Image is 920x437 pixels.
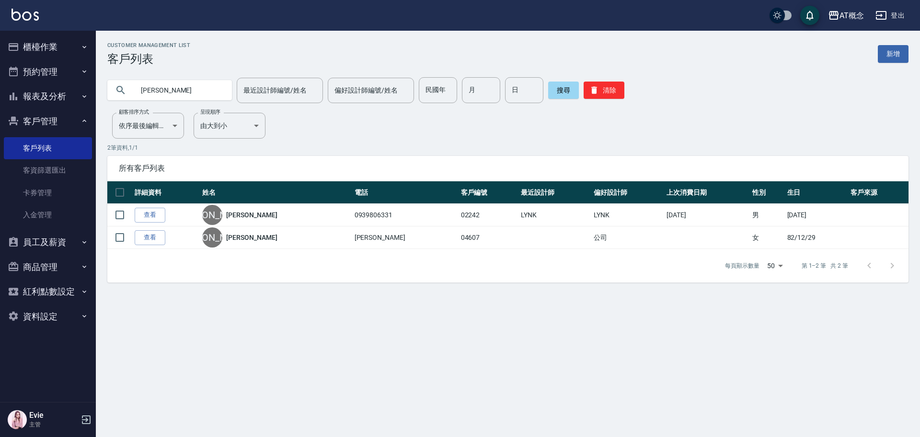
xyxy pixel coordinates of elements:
td: [DATE] [664,204,750,226]
h2: Customer Management List [107,42,190,48]
a: 查看 [135,208,165,223]
a: 客資篩選匯出 [4,159,92,181]
button: 搜尋 [548,82,579,99]
td: 公司 [591,226,664,249]
a: 查看 [135,230,165,245]
td: LYNK [591,204,664,226]
div: [PERSON_NAME] [202,227,222,248]
th: 最近設計師 [518,181,591,204]
th: 偏好設計師 [591,181,664,204]
td: 女 [750,226,784,249]
button: 商品管理 [4,255,92,280]
img: Person [8,410,27,429]
th: 性別 [750,181,784,204]
td: 04607 [459,226,519,249]
label: 顧客排序方式 [119,108,149,116]
div: [PERSON_NAME] [202,205,222,225]
p: 每頁顯示數量 [725,261,759,270]
p: 主管 [29,420,78,429]
th: 上次消費日期 [664,181,750,204]
td: 男 [750,204,784,226]
button: 登出 [872,7,908,24]
p: 2 筆資料, 1 / 1 [107,143,908,152]
th: 詳細資料 [132,181,200,204]
div: 依序最後編輯時間 [112,113,184,139]
button: 員工及薪資 [4,230,92,255]
th: 生日 [785,181,849,204]
td: 0939806331 [352,204,459,226]
a: [PERSON_NAME] [226,233,277,242]
th: 電話 [352,181,459,204]
a: 新增 [878,45,908,63]
th: 客戶來源 [848,181,908,204]
th: 客戶編號 [459,181,519,204]
p: 第 1–2 筆 共 2 筆 [802,261,848,270]
span: 所有客戶列表 [119,164,897,173]
td: 02242 [459,204,519,226]
h5: Evie [29,411,78,420]
div: AT概念 [839,10,864,22]
h3: 客戶列表 [107,52,190,66]
button: 客戶管理 [4,109,92,134]
div: 由大到小 [194,113,265,139]
a: 入金管理 [4,204,92,226]
td: [PERSON_NAME] [352,226,459,249]
button: 報表及分析 [4,84,92,109]
label: 呈現順序 [200,108,220,116]
button: 櫃檯作業 [4,35,92,59]
td: [DATE] [785,204,849,226]
button: 清除 [584,82,624,99]
a: [PERSON_NAME] [226,210,277,220]
button: 紅利點數設定 [4,279,92,304]
td: 82/12/29 [785,226,849,249]
td: LYNK [518,204,591,226]
a: 客戶列表 [4,137,92,159]
button: 資料設定 [4,304,92,329]
div: 50 [763,253,786,279]
button: AT概念 [824,6,868,25]
a: 卡券管理 [4,182,92,204]
button: 預約管理 [4,59,92,84]
img: Logo [11,9,39,21]
button: save [800,6,819,25]
input: 搜尋關鍵字 [134,77,224,103]
th: 姓名 [200,181,352,204]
